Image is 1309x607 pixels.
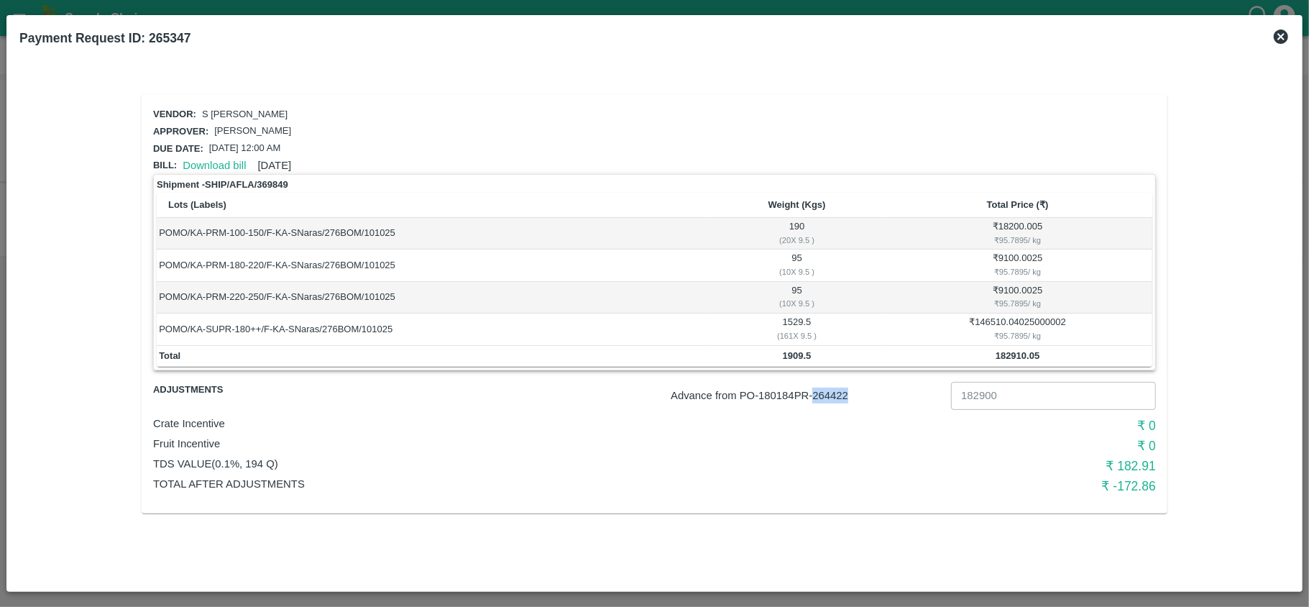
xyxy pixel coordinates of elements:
[214,124,291,138] p: [PERSON_NAME]
[886,265,1150,278] div: ₹ 95.7895 / kg
[996,350,1039,361] b: 182910.05
[711,218,883,250] td: 190
[157,178,288,192] strong: Shipment - SHIP/AFLA/369849
[157,250,711,281] td: POMO/KA-PRM-180-220/F-KA-SNaras/276BOM/101025
[202,108,288,122] p: S [PERSON_NAME]
[159,350,180,361] b: Total
[713,234,881,247] div: ( 20 X 9.5 )
[258,160,292,171] span: [DATE]
[822,416,1156,436] h6: ₹ 0
[987,199,1049,210] b: Total Price (₹)
[711,314,883,345] td: 1529.5
[883,250,1152,281] td: ₹ 9100.0025
[183,160,246,171] a: Download bill
[822,456,1156,476] h6: ₹ 182.91
[209,142,280,155] p: [DATE] 12:00 AM
[713,297,881,310] div: ( 10 X 9.5 )
[883,314,1152,345] td: ₹ 146510.04025000002
[153,109,196,119] span: Vendor:
[153,416,822,432] p: Crate Incentive
[168,199,226,210] b: Lots (Labels)
[153,126,208,137] span: Approver:
[822,476,1156,496] h6: ₹ -172.86
[153,160,177,170] span: Bill:
[153,382,320,398] span: Adjustments
[711,282,883,314] td: 95
[783,350,812,361] b: 1909.5
[713,265,881,278] div: ( 10 X 9.5 )
[153,143,203,154] span: Due date:
[153,436,822,452] p: Fruit Incentive
[153,476,822,492] p: Total After adjustments
[157,314,711,345] td: POMO/KA-SUPR-180++/F-KA-SNaras/276BOM/101025
[886,297,1150,310] div: ₹ 95.7895 / kg
[713,329,881,342] div: ( 161 X 9.5 )
[153,456,822,472] p: TDS VALUE (0.1%, 194 Q)
[671,388,945,403] p: Advance from PO- 180184 PR- 264422
[19,31,190,45] b: Payment Request ID: 265347
[768,199,826,210] b: Weight (Kgs)
[886,329,1150,342] div: ₹ 95.7895 / kg
[157,218,711,250] td: POMO/KA-PRM-100-150/F-KA-SNaras/276BOM/101025
[883,218,1152,250] td: ₹ 18200.005
[822,436,1156,456] h6: ₹ 0
[951,382,1156,409] input: Advance
[711,250,883,281] td: 95
[157,282,711,314] td: POMO/KA-PRM-220-250/F-KA-SNaras/276BOM/101025
[883,282,1152,314] td: ₹ 9100.0025
[886,234,1150,247] div: ₹ 95.7895 / kg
